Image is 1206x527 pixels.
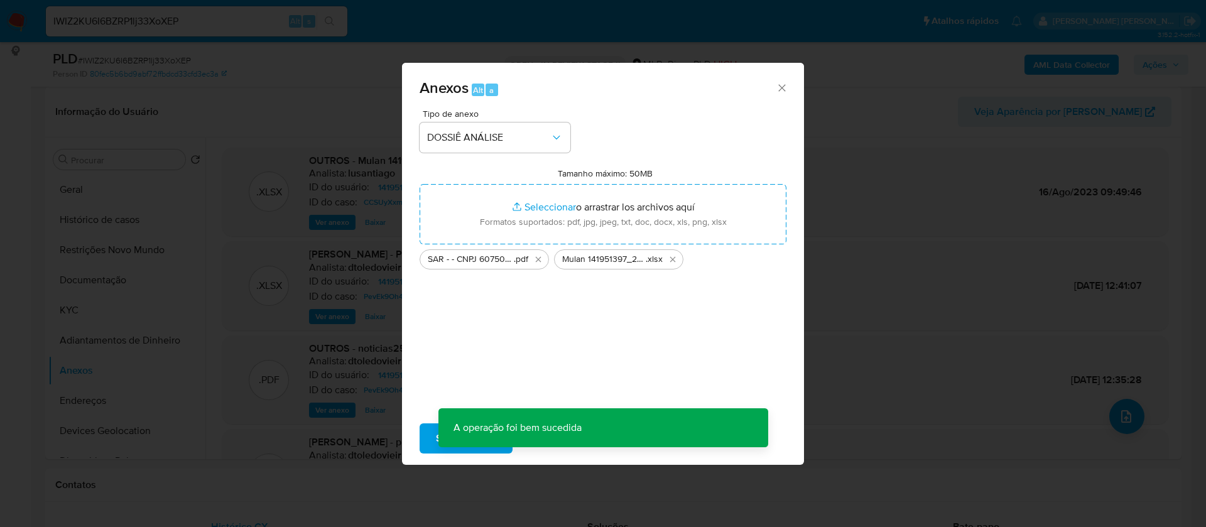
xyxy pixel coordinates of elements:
button: Subir arquivo [420,423,513,454]
span: SAR - - CNPJ 60750963000134 - IMPORT SHARKS LTDA [428,253,514,266]
label: Tamanho máximo: 50MB [558,168,653,179]
span: Alt [473,84,483,96]
p: A operação foi bem sucedida [438,408,597,447]
span: a [489,84,494,96]
button: Eliminar SAR - - CNPJ 60750963000134 - IMPORT SHARKS LTDA.pdf [531,252,546,267]
ul: Archivos seleccionados [420,244,786,269]
span: Mulan 141951397_2025_08_13_16_13_20 [562,253,646,266]
span: Cancelar [534,425,575,452]
span: Anexos [420,77,469,99]
button: Eliminar Mulan 141951397_2025_08_13_16_13_20.xlsx [665,252,680,267]
span: Tipo de anexo [423,109,573,118]
span: .xlsx [646,253,663,266]
span: DOSSIÊ ANÁLISE [427,131,550,144]
button: DOSSIÊ ANÁLISE [420,122,570,153]
button: Cerrar [776,82,787,93]
span: .pdf [514,253,528,266]
span: Subir arquivo [436,425,496,452]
